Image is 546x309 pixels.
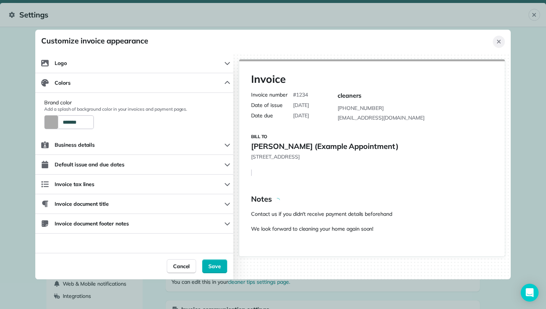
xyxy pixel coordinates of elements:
p: Contact us if you didn't receive payment details beforehand We look forward to cleaning your home... [251,210,392,232]
span: # 1234 [293,91,308,98]
button: Default issue and due dates [35,155,233,175]
span: cleaners [338,91,432,100]
button: Business details [35,135,233,155]
span: Invoice document footer notes [55,220,129,227]
span: Save [208,263,221,270]
span: [EMAIL_ADDRESS][DOMAIN_NAME] [338,114,425,121]
span: Invoice document title [55,200,109,208]
button: Save [202,259,227,273]
span: Add a splash of background color in your invoices and payment pages. [44,106,227,112]
span: Business details [55,141,95,149]
span: Invoice tax lines [55,180,94,188]
button: Invoice document title [35,194,233,214]
button: Logo [35,53,233,73]
span: [PHONE_NUMBER] [338,105,383,111]
div: Colors [35,93,233,135]
span: Invoice number [251,91,290,98]
a: [EMAIL_ADDRESS][DOMAIN_NAME] [338,114,425,122]
a: [PHONE_NUMBER] [338,104,383,112]
span: Cancel [173,263,190,270]
span: Bill to [251,134,267,140]
span: [DATE] [293,101,309,109]
button: Close [493,36,505,48]
span: Colors [55,79,71,87]
span: Logo [55,59,67,67]
span: [DATE] [293,112,309,119]
span: Notes [251,194,272,204]
button: Colors [35,73,233,93]
span: [STREET_ADDRESS] [251,153,299,160]
span: Brand color [44,99,227,106]
h1: Invoice [251,73,493,85]
button: Invoice document footer notes [35,214,233,234]
span: Default issue and due dates [55,161,124,168]
span: Date of issue [251,101,290,109]
button: Cancel [167,259,196,273]
h1: Customize invoice appearance [41,36,148,48]
button: Color Preview [45,116,58,129]
button: Invoice tax lines [35,175,233,194]
span: Date due [251,112,290,119]
span: [PERSON_NAME] (Example Appointment) [251,141,399,152]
